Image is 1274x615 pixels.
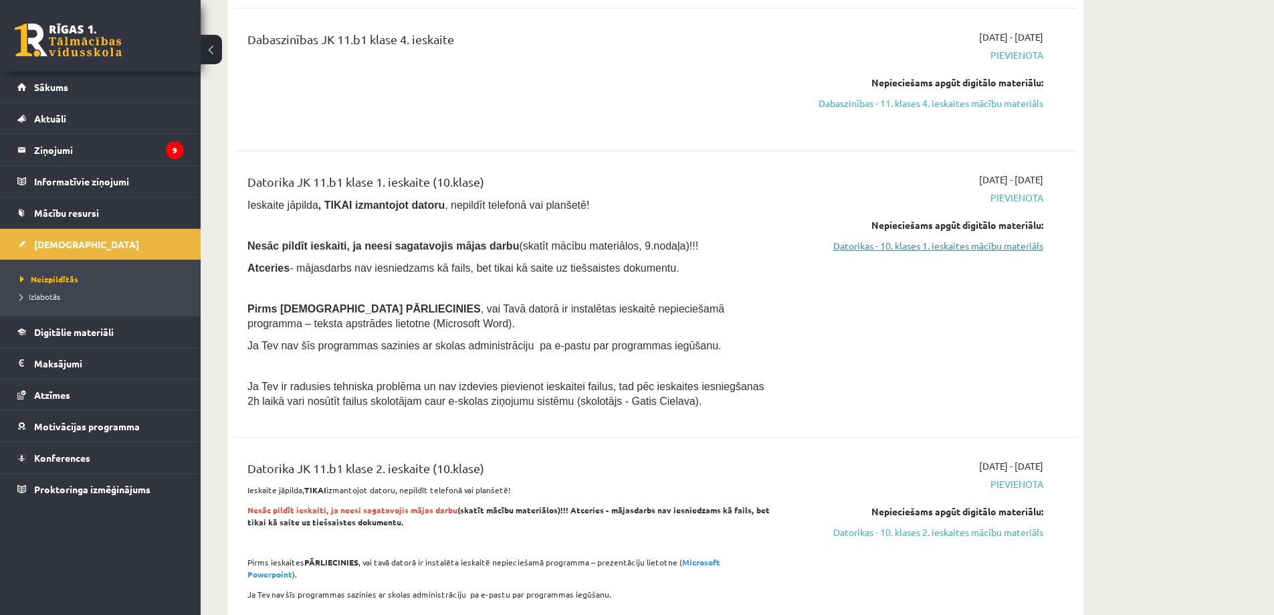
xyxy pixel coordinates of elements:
span: Ja Tev nav šīs programmas sazinies ar skolas administrāciju pa e-pastu par programmas iegūšanu. [247,340,721,351]
legend: Maksājumi [34,348,184,379]
div: Dabaszinības JK 11.b1 klase 4. ieskaite [247,30,771,55]
strong: TIKAI [304,485,326,495]
p: Pirms ieskaites , vai tavā datorā ir instalēta ieskaitē nepieciešamā programma – prezentāciju lie... [247,556,771,580]
span: Pievienota [791,191,1043,205]
a: Konferences [17,442,184,473]
p: Ieskaite jāpilda, izmantojot datoru, nepildīt telefonā vai planšetē! [247,484,771,496]
span: Sākums [34,81,68,93]
span: [DATE] - [DATE] [979,30,1043,44]
span: Pirms [DEMOGRAPHIC_DATA] PĀRLIECINIES [247,303,481,315]
span: Digitālie materiāli [34,326,114,338]
a: [DEMOGRAPHIC_DATA] [17,229,184,260]
a: Izlabotās [20,290,187,302]
a: Dabaszinības - 11. klases 4. ieskaites mācību materiāls [791,96,1043,110]
span: Nesāc pildīt ieskaiti, ja neesi sagatavojis mājas darbu [247,505,457,515]
p: Ja Tev nav šīs programmas sazinies ar skolas administrāciju pa e-pastu par programmas iegūšanu. [247,588,771,600]
a: Maksājumi [17,348,184,379]
span: Neizpildītās [20,274,78,284]
a: Proktoringa izmēģinājums [17,474,184,505]
span: [DEMOGRAPHIC_DATA] [34,238,139,250]
span: Ja Tev ir radusies tehniska problēma un nav izdevies pievienot ieskaitei failus, tad pēc ieskaite... [247,381,764,407]
a: Datorikas - 10. klases 1. ieskaites mācību materiāls [791,239,1043,253]
div: Nepieciešams apgūt digitālo materiālu: [791,76,1043,90]
span: Aktuāli [34,112,66,124]
a: Sākums [17,72,184,102]
strong: Microsoft Powerpoint [247,557,720,580]
span: [DATE] - [DATE] [979,173,1043,187]
legend: Informatīvie ziņojumi [34,166,184,197]
b: Atceries [247,262,290,274]
a: Ziņojumi9 [17,135,184,165]
span: - mājasdarbs nav iesniedzams kā fails, bet tikai kā saite uz tiešsaistes dokumentu. [247,262,679,274]
b: , TIKAI izmantojot datoru [318,199,445,211]
span: Proktoringa izmēģinājums [34,483,150,495]
span: Izlabotās [20,291,60,302]
a: Aktuāli [17,103,184,134]
div: Nepieciešams apgūt digitālo materiālu: [791,218,1043,232]
a: Atzīmes [17,379,184,410]
span: [DATE] - [DATE] [979,459,1043,473]
a: Motivācijas programma [17,411,184,442]
legend: Ziņojumi [34,135,184,165]
strong: PĀRLIECINIES [304,557,358,567]
a: Informatīvie ziņojumi [17,166,184,197]
a: Neizpildītās [20,273,187,285]
span: Ieskaite jāpilda , nepildīt telefonā vai planšetē! [247,199,589,211]
div: Datorika JK 11.b1 klase 1. ieskaite (10.klase) [247,173,771,197]
span: , vai Tavā datorā ir instalētas ieskaitē nepieciešamā programma – teksta apstrādes lietotne (Micr... [247,303,724,329]
strong: (skatīt mācību materiālos)!!! Atceries - mājasdarbs nav iesniedzams kā fails, bet tikai kā saite ... [247,505,770,527]
span: Atzīmes [34,389,70,401]
a: Mācību resursi [17,197,184,228]
i: 9 [166,141,184,159]
div: Nepieciešams apgūt digitālo materiālu: [791,505,1043,519]
span: Pievienota [791,48,1043,62]
span: Mācību resursi [34,207,99,219]
a: Rīgas 1. Tālmācības vidusskola [15,23,122,57]
span: Konferences [34,452,90,464]
span: (skatīt mācību materiālos, 9.nodaļa)!!! [519,240,698,252]
a: Digitālie materiāli [17,317,184,347]
a: Datorikas - 10. klases 2. ieskaites mācību materiāls [791,525,1043,539]
span: Pievienota [791,477,1043,491]
div: Datorika JK 11.b1 klase 2. ieskaite (10.klase) [247,459,771,484]
span: Nesāc pildīt ieskaiti, ja neesi sagatavojis mājas darbu [247,240,519,252]
span: Motivācijas programma [34,420,140,432]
